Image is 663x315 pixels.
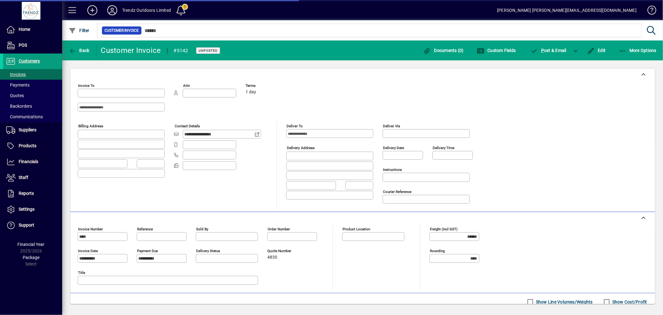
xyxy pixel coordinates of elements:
button: Back [67,45,91,56]
a: POS [3,38,62,53]
span: Reports [19,191,34,196]
mat-label: Invoice To [78,83,94,88]
mat-label: Sold by [196,227,208,231]
button: Profile [102,5,122,16]
span: POS [19,43,27,48]
a: Home [3,22,62,37]
span: Documents (0) [423,48,464,53]
mat-label: Payment due [137,249,158,253]
span: Terms [246,84,283,88]
span: Back [69,48,90,53]
span: Filter [69,28,90,33]
span: Staff [19,175,28,180]
button: More Options [617,45,658,56]
button: Add [82,5,102,16]
button: Edit [586,45,607,56]
app-page-header-button: Back [62,45,96,56]
a: Backorders [3,101,62,111]
span: Backorders [6,104,32,109]
a: Quotes [3,90,62,101]
mat-label: Delivery date [383,146,404,150]
span: Products [19,143,36,148]
a: Suppliers [3,122,62,138]
span: Payments [6,82,30,87]
button: Documents (0) [422,45,465,56]
span: Quotes [6,93,24,98]
button: Filter [67,25,91,36]
mat-label: Invoice date [78,249,98,253]
a: Payments [3,80,62,90]
span: Quote number [267,249,305,253]
span: Financials [19,159,38,164]
a: Reports [3,186,62,201]
span: P [541,48,544,53]
span: Edit [587,48,606,53]
span: Suppliers [19,127,36,132]
mat-label: Title [78,270,85,275]
a: Knowledge Base [643,1,655,21]
a: Staff [3,170,62,186]
span: Home [19,27,30,32]
mat-label: Delivery status [196,249,220,253]
span: Communications [6,114,43,119]
span: Customers [19,59,40,63]
mat-label: Rounding [430,249,445,253]
a: Financials [3,154,62,170]
button: Custom Fields [475,45,518,56]
span: Custom Fields [477,48,516,53]
button: Post & Email [527,45,570,56]
mat-label: Invoice number [78,227,103,231]
span: 1 day [246,90,256,95]
span: Financial Year [18,242,45,247]
label: Show Cost/Profit [611,299,647,305]
mat-label: Delivery time [433,146,454,150]
div: #5142 [174,46,188,56]
span: ost & Email [531,48,567,53]
div: Trendz Outdoors Limited [122,5,171,15]
div: Customer Invoice [101,45,161,55]
mat-label: Product location [343,227,370,231]
mat-label: Order number [268,227,290,231]
span: Invoices [6,72,26,77]
span: Package [23,255,39,260]
mat-label: Freight (incl GST) [430,227,458,231]
mat-label: Deliver To [287,124,303,128]
a: Communications [3,111,62,122]
span: More Options [619,48,657,53]
a: Settings [3,202,62,217]
span: Customer Invoice [104,27,139,34]
mat-label: Instructions [383,167,402,172]
mat-label: Deliver via [383,124,400,128]
a: Invoices [3,69,62,80]
mat-label: Attn [183,83,190,88]
a: Support [3,218,62,233]
span: Settings [19,207,35,212]
span: Unposted [199,49,218,53]
span: 4830 [267,255,277,260]
mat-label: Reference [137,227,153,231]
div: [PERSON_NAME] [PERSON_NAME][EMAIL_ADDRESS][DOMAIN_NAME] [497,5,637,15]
mat-label: Courier Reference [383,190,412,194]
label: Show Line Volumes/Weights [535,299,593,305]
span: Support [19,223,34,228]
a: Products [3,138,62,154]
